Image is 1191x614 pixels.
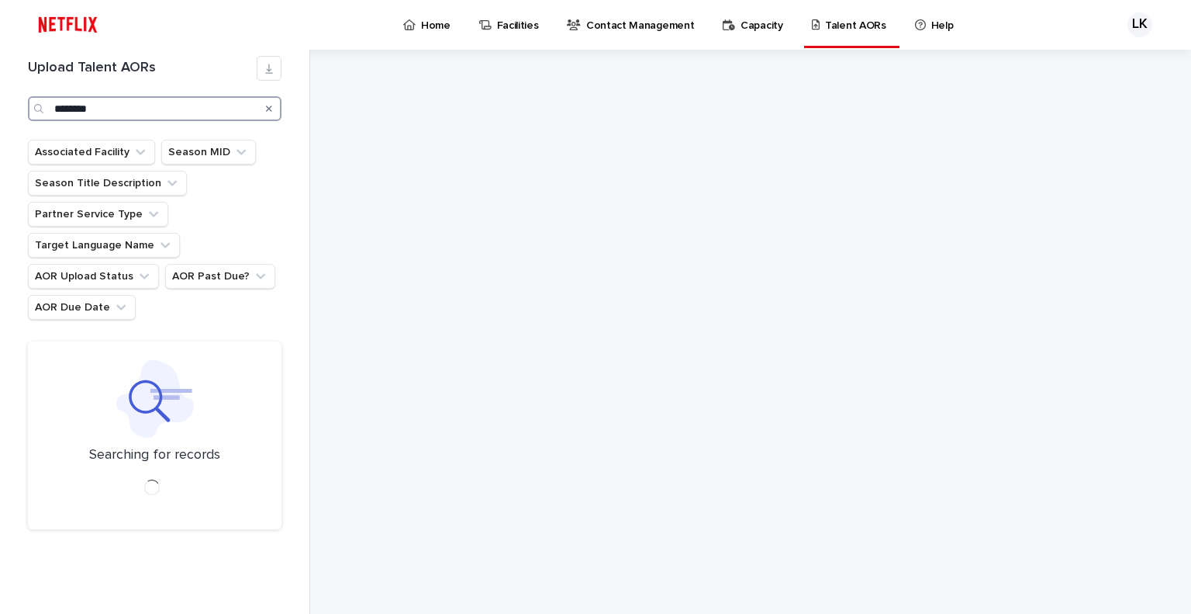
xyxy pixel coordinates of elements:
[89,447,220,464] p: Searching for records
[28,233,180,258] button: Target Language Name
[31,9,105,40] img: ifQbXi3ZQGMSEF7WDB7W
[28,202,168,227] button: Partner Service Type
[28,96,281,121] input: Search
[28,295,136,320] button: AOR Due Date
[161,140,256,165] button: Season MID
[1127,12,1152,37] div: LK
[165,264,275,289] button: AOR Past Due?
[28,140,155,165] button: Associated Facility
[28,171,187,196] button: Season Title Description
[28,60,257,77] h1: Upload Talent AORs
[28,264,159,289] button: AOR Upload Status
